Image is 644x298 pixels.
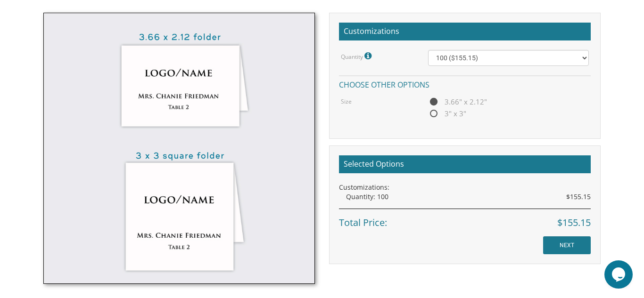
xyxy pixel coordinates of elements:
label: Size [341,97,352,105]
span: $155.15 [557,216,591,230]
label: Quantity [341,50,374,62]
span: 3.66" x 2.12" [428,96,487,108]
div: Quantity: 100 [346,192,591,201]
input: NEXT [543,236,591,254]
h4: Choose other options [339,75,591,92]
h2: Customizations [339,23,591,40]
h2: Selected Options [339,155,591,173]
iframe: chat widget [604,260,635,289]
div: Customizations: [339,183,591,192]
span: 3" x 3" [428,108,466,120]
img: seating-cards-thumb.jpg [43,13,315,284]
span: $155.15 [566,192,591,201]
div: Total Price: [339,209,591,230]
